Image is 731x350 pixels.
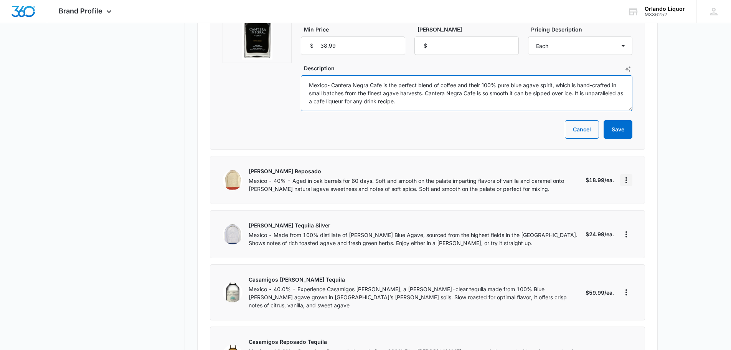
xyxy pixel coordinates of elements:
[304,64,635,72] label: Description
[620,286,632,299] button: More
[531,25,635,33] label: Pricing Description
[304,25,408,33] label: Min Price
[586,230,614,238] p: $24.99/ea.
[620,174,632,186] button: More
[249,285,579,309] p: Mexico - 40.0% - Experience Casamigos [PERSON_NAME], a [PERSON_NAME]-clear tequila made from 100%...
[645,12,685,17] div: account id
[249,231,579,247] p: Mexico - Made from 100% distillate of [PERSON_NAME] Blue Agave, sourced from the highest fields i...
[305,36,318,55] div: $
[620,228,632,241] button: More
[586,289,614,297] p: $59.99/ea.
[625,66,631,72] button: AI Text Generator
[645,6,685,12] div: account name
[249,177,579,193] p: Mexico - 40% - Aged in oak barrels for 60 days. Soft and smooth on the palate imparting flavors o...
[586,176,614,184] p: $18.99/ea.
[419,36,431,55] div: $
[604,120,632,139] button: Save
[417,25,522,33] label: [PERSON_NAME]
[242,1,272,60] img: Product or services preview image
[301,75,632,111] textarea: Mexico- Cantera Negra Cafe is the perfect blend of coffee and their 100% pure blue agave spirit, ...
[59,7,102,15] span: Brand Profile
[249,221,579,229] p: [PERSON_NAME] Tequila Silver
[249,167,579,175] p: [PERSON_NAME] Reposado
[249,275,579,284] p: Casamigos [PERSON_NAME] Tequila
[249,338,579,346] p: Casamigos Reposado Tequila
[565,120,599,139] button: Cancel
